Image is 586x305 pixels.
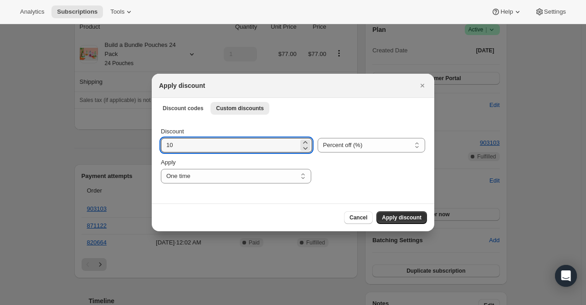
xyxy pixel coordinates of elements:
div: Custom discounts [152,118,434,203]
button: Discount codes [157,102,209,115]
button: Settings [529,5,571,18]
span: Discount [161,128,184,135]
button: Apply discount [376,211,427,224]
button: Custom discounts [211,102,269,115]
span: Analytics [20,8,44,15]
button: Subscriptions [51,5,103,18]
button: Tools [105,5,139,18]
span: Cancel [350,214,367,221]
div: Open Intercom Messenger [555,265,577,287]
span: Subscriptions [57,8,98,15]
span: Custom discounts [216,105,264,112]
span: Discount codes [163,105,203,112]
button: Analytics [15,5,50,18]
h2: Apply discount [159,81,205,90]
button: Help [486,5,527,18]
span: Apply [161,159,176,166]
button: Cancel [344,211,373,224]
span: Help [500,8,513,15]
span: Apply discount [382,214,422,221]
span: Settings [544,8,566,15]
button: Close [416,79,429,92]
span: Tools [110,8,124,15]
